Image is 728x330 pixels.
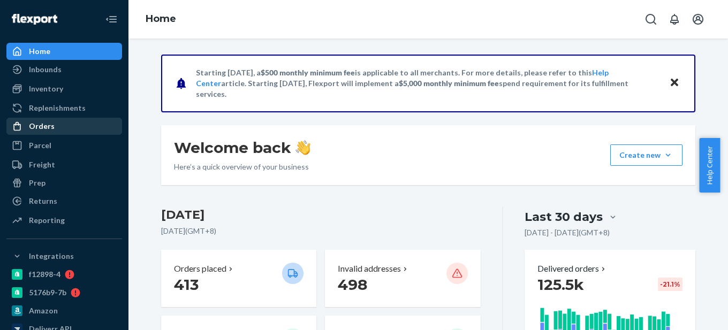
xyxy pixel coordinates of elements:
[29,178,45,188] div: Prep
[29,83,63,94] div: Inventory
[6,302,122,319] a: Amazon
[6,174,122,191] a: Prep
[29,287,66,298] div: 5176b9-7b
[29,121,55,132] div: Orders
[174,263,226,275] p: Orders placed
[29,215,65,226] div: Reporting
[658,278,682,291] div: -21.1 %
[687,9,709,30] button: Open account menu
[29,103,86,113] div: Replenishments
[29,196,57,206] div: Returns
[525,227,610,238] p: [DATE] - [DATE] ( GMT+8 )
[295,140,310,155] img: hand-wave emoji
[161,206,481,224] h3: [DATE]
[6,266,122,283] a: f12898-4
[6,212,122,229] a: Reporting
[29,269,60,280] div: f12898-4
[6,43,122,60] a: Home
[325,250,480,307] button: Invalid addresses 498
[6,284,122,301] a: 5176b9-7b
[399,79,499,88] span: $5,000 monthly minimum fee
[525,209,603,225] div: Last 30 days
[101,9,122,30] button: Close Navigation
[6,99,122,117] a: Replenishments
[29,64,62,75] div: Inbounds
[174,162,310,172] p: Here’s a quick overview of your business
[668,75,681,91] button: Close
[699,138,720,193] button: Help Center
[6,118,122,135] a: Orders
[29,251,74,262] div: Integrations
[261,68,355,77] span: $500 monthly minimum fee
[664,9,685,30] button: Open notifications
[537,275,584,294] span: 125.5k
[338,275,367,294] span: 498
[6,248,122,265] button: Integrations
[174,275,199,294] span: 413
[29,159,55,170] div: Freight
[161,226,481,236] p: [DATE] ( GMT+8 )
[29,305,58,316] div: Amazon
[137,4,185,35] ol: breadcrumbs
[29,140,51,151] div: Parcel
[174,138,310,157] h1: Welcome back
[161,250,316,307] button: Orders placed 413
[6,137,122,154] a: Parcel
[12,14,57,25] img: Flexport logo
[29,46,50,57] div: Home
[146,13,176,25] a: Home
[6,193,122,210] a: Returns
[610,144,682,166] button: Create new
[196,67,659,99] p: Starting [DATE], a is applicable to all merchants. For more details, please refer to this article...
[338,263,401,275] p: Invalid addresses
[6,80,122,97] a: Inventory
[6,156,122,173] a: Freight
[537,263,608,275] button: Delivered orders
[6,61,122,78] a: Inbounds
[640,9,662,30] button: Open Search Box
